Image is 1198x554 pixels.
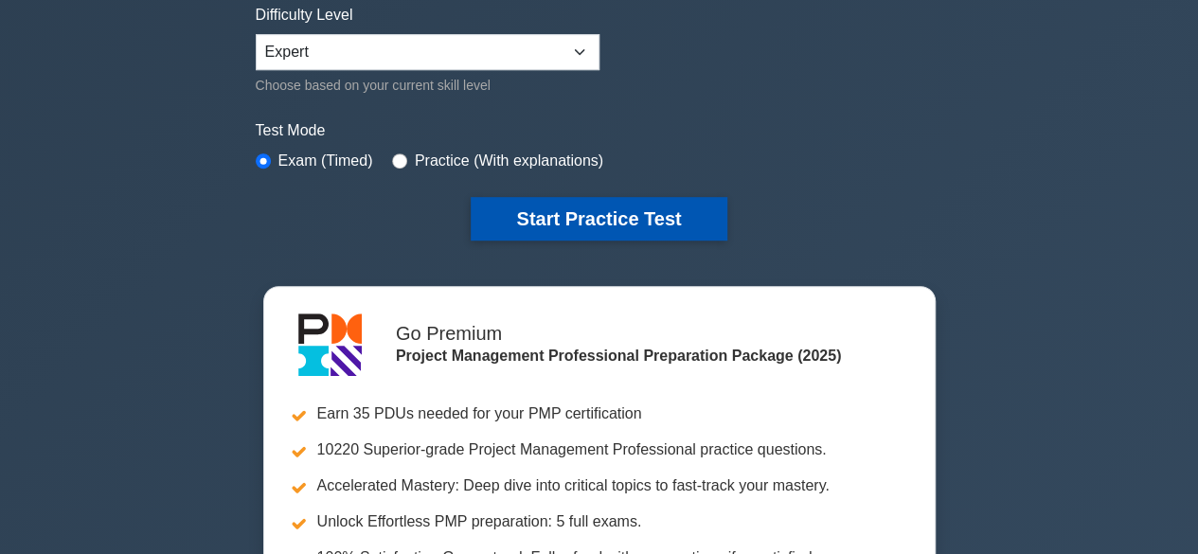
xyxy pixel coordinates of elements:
[415,150,603,172] label: Practice (With explanations)
[256,74,599,97] div: Choose based on your current skill level
[278,150,373,172] label: Exam (Timed)
[256,4,353,27] label: Difficulty Level
[471,197,726,241] button: Start Practice Test
[256,119,943,142] label: Test Mode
